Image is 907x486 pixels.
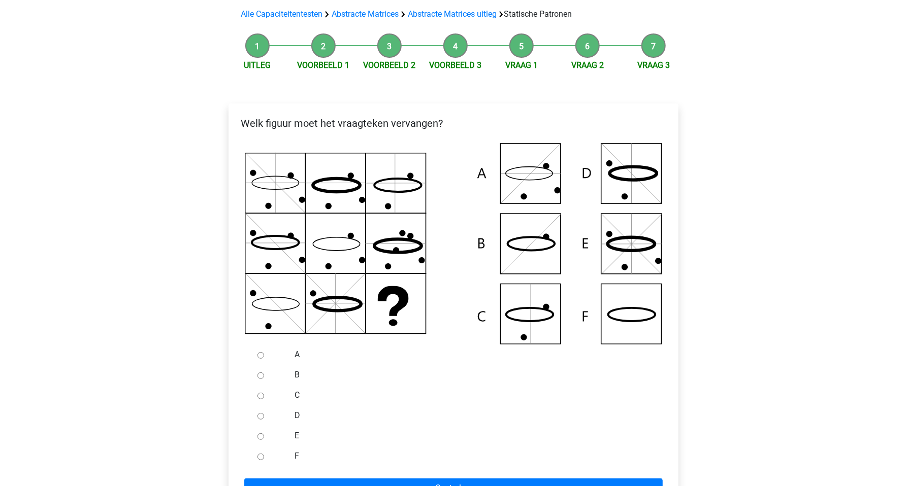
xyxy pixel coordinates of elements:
[295,450,646,462] label: F
[295,349,646,361] label: A
[298,60,350,70] a: Voorbeeld 1
[332,9,399,19] a: Abstracte Matrices
[295,409,646,422] label: D
[571,60,604,70] a: Vraag 2
[430,60,482,70] a: Voorbeeld 3
[237,8,670,20] div: Statische Patronen
[237,116,670,131] p: Welk figuur moet het vraagteken vervangen?
[295,430,646,442] label: E
[408,9,497,19] a: Abstracte Matrices uitleg
[295,369,646,381] label: B
[637,60,670,70] a: Vraag 3
[295,389,646,401] label: C
[244,60,271,70] a: Uitleg
[241,9,322,19] a: Alle Capaciteitentesten
[364,60,416,70] a: Voorbeeld 2
[505,60,538,70] a: Vraag 1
